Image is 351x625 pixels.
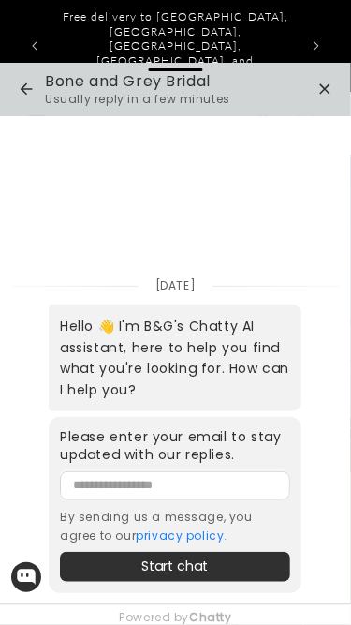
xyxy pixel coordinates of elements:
[14,25,55,67] button: Previous announcement
[11,277,340,294] p: [DATE]
[136,528,224,543] a: privacy policy
[49,305,301,411] div: Hello 👋 I'm B&G's Chatty AI assistant, here to help you find what you're looking for. How can I h...
[60,552,290,582] button: Start chat
[296,25,337,67] button: Next announcement
[60,508,290,543] p: By sending us a message, you agree to our .
[45,92,230,107] h5: Usually reply in a few minutes
[63,9,288,82] span: Free delivery to [GEOGRAPHIC_DATA], [GEOGRAPHIC_DATA], [GEOGRAPHIC_DATA], [GEOGRAPHIC_DATA], and ...
[189,609,232,625] a: Chatty
[60,428,290,463] p: Please enter your email to stay updated with our replies .
[45,72,306,90] h5: Bone and Grey Bridal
